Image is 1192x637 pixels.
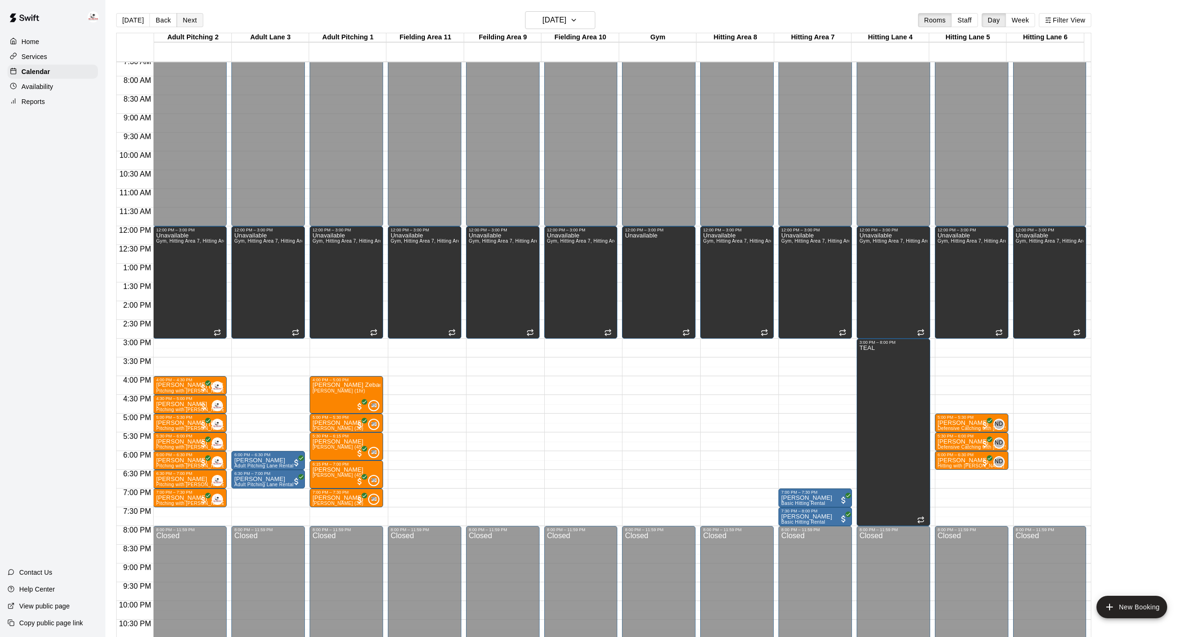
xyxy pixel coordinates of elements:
span: All customers have paid [980,421,990,430]
div: 5:30 PM – 6:15 PM [312,434,380,438]
span: 12:00 PM [117,226,153,234]
span: 4:30 PM [121,395,154,403]
div: Fielding Area 10 [541,33,619,42]
div: Nick Dionisio [993,419,1005,430]
div: 8:00 PM – 11:59 PM [1016,527,1084,532]
a: Home [7,35,98,49]
span: Gym, Hitting Area 7, Hitting Area [GEOGRAPHIC_DATA], Adult [GEOGRAPHIC_DATA] 9, Fielding Area 10,... [469,238,744,244]
img: Enrique De Los Rios [213,438,222,448]
span: 5:30 PM [121,432,154,440]
span: ND [995,420,1003,429]
span: Nick Dionisio [997,437,1005,449]
span: All customers have paid [292,477,301,486]
span: All customers have paid [199,383,208,393]
span: Defensive Catching with [PERSON_NAME] (30 min) [938,444,1053,450]
div: Enrique De Los Rios [212,381,223,393]
span: Hitting with [PERSON_NAME] (30 min) [938,463,1024,468]
div: Hitting Lane 4 [851,33,929,42]
p: Calendar [22,67,50,76]
div: 12:00 PM – 3:00 PM: Unavailable [622,226,696,339]
span: All customers have paid [839,514,848,524]
div: 6:15 PM – 7:00 PM: Jimmy Pitching (45) [310,460,383,489]
div: 4:30 PM – 5:00 PM [156,396,224,401]
div: 7:00 PM – 7:30 PM [156,490,224,495]
span: Recurring event [214,329,221,336]
span: Gym, Hitting Area 7, Hitting Area [GEOGRAPHIC_DATA], Adult [GEOGRAPHIC_DATA] 9, Fielding Area 10,... [234,238,509,244]
span: [PERSON_NAME] (1hr) [312,388,365,393]
div: Hitting Area 7 [774,33,851,42]
span: 9:30 PM [121,582,154,590]
div: 5:00 PM – 5:30 PM [156,415,224,420]
span: Pitching with [PERSON_NAME] (30 min) [156,482,246,487]
span: 6:30 PM [121,470,154,478]
div: 6:00 PM – 6:30 PM [156,452,224,457]
div: 12:00 PM – 3:00 PM [781,228,849,232]
div: 12:00 PM – 3:00 PM: Unavailable [231,226,305,339]
div: 8:00 PM – 11:59 PM [703,527,771,532]
a: Services [7,50,98,64]
p: Home [22,37,39,46]
div: Feilding Area 9 [464,33,541,42]
img: Jimmy Johnson [369,476,378,485]
div: 12:00 PM – 3:00 PM [547,228,615,232]
span: All customers have paid [355,449,364,458]
span: Gym, Hitting Area 7, Hitting Area [GEOGRAPHIC_DATA], Adult [GEOGRAPHIC_DATA] 9, Fielding Area 10,... [312,238,587,244]
span: Recurring event [448,329,456,336]
div: 12:00 PM – 3:00 PM [234,228,302,232]
div: 5:00 PM – 5:30 PM: Maddox Beattie [153,414,227,432]
div: 8:00 PM – 11:59 PM [234,527,302,532]
span: Enrique De Los Rios [215,400,223,411]
div: 7:30 PM – 8:00 PM [781,509,849,513]
button: Filter View [1039,13,1091,27]
div: Hitting Area 8 [696,33,774,42]
div: 6:00 PM – 6:30 PM: Sky Williamson [231,451,305,470]
span: Enrique De Los Rios [215,437,223,449]
div: Enrique De Los Rios [212,494,223,505]
span: Recurring event [995,329,1003,336]
h6: [DATE] [542,14,566,27]
div: 12:00 PM – 3:00 PM: Unavailable [388,226,461,339]
div: 5:30 PM – 6:00 PM: Russell Tomes [153,432,227,451]
span: Recurring event [604,329,612,336]
div: 12:00 PM – 3:00 PM: Unavailable [310,226,383,339]
span: 7:00 PM [121,489,154,496]
div: 5:30 PM – 6:00 PM: Gabriel Molnar [935,432,1008,451]
span: Basic Hitting Rental [781,501,825,506]
div: 5:00 PM – 5:30 PM: Gabriel Molnar [935,414,1008,432]
span: ND [995,457,1003,467]
span: All customers have paid [199,496,208,505]
span: 11:30 AM [117,207,154,215]
span: 10:00 AM [117,151,154,159]
button: [DATE] [525,11,595,29]
span: Gym, Hitting Area 7, Hitting Area [GEOGRAPHIC_DATA], Adult [GEOGRAPHIC_DATA] 9, Fielding Area 10,... [703,238,978,244]
img: Jimmy Johnson [369,401,378,410]
div: 5:30 PM – 6:00 PM [938,434,1006,438]
div: Nick Dionisio [993,456,1005,467]
div: 12:00 PM – 3:00 PM [938,228,1006,232]
div: 6:15 PM – 7:00 PM [312,462,380,467]
div: 12:00 PM – 3:00 PM: Unavailable [778,226,852,339]
div: Enrique De Los Rios [212,437,223,449]
p: Help Center [19,585,55,594]
div: Adult Pitching 1 [309,33,386,42]
div: 6:00 PM – 6:30 PM [234,452,302,457]
span: All customers have paid [199,458,208,467]
span: All customers have paid [199,439,208,449]
div: 8:00 PM – 11:59 PM [469,527,537,532]
span: Enrique De Los Rios [215,494,223,505]
span: 5:00 PM [121,414,154,422]
a: Availability [7,80,98,94]
div: 5:00 PM – 5:30 PM: Jimmy Pitching (30) [310,414,383,432]
span: Jimmy Johnson [372,419,379,430]
span: All customers have paid [980,458,990,467]
span: All customers have paid [355,402,364,411]
span: Adult Pitching Lane Rental [234,482,294,487]
div: 4:30 PM – 5:00 PM: Avery michau [153,395,227,414]
img: Jimmy Johnson [369,448,378,457]
span: ND [995,438,1003,448]
div: Reports [7,95,98,109]
div: Hitting Lane 5 [929,33,1007,42]
div: 8:00 PM – 11:59 PM [547,527,615,532]
div: 4:00 PM – 5:00 PM [312,378,380,382]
